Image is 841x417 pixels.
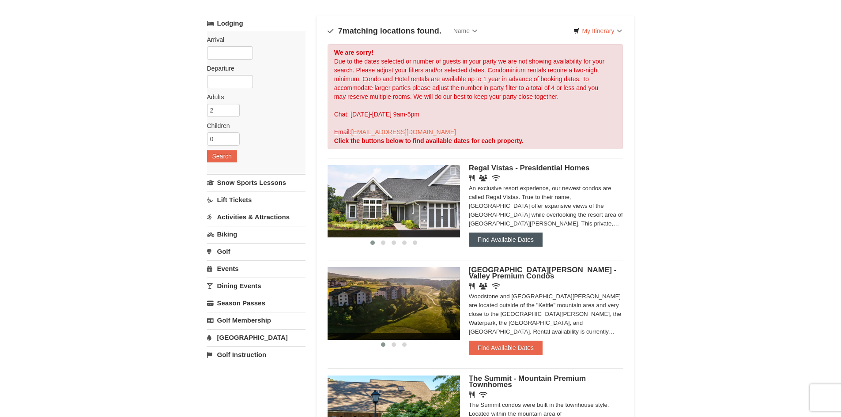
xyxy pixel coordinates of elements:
i: Restaurant [469,391,475,398]
a: My Itinerary [568,24,627,38]
i: Banquet Facilities [479,283,487,289]
h4: matching locations found. [328,26,441,35]
a: Events [207,260,305,277]
i: Wireless Internet (free) [479,391,487,398]
a: [EMAIL_ADDRESS][DOMAIN_NAME] [351,128,456,135]
button: Find Available Dates [469,233,543,247]
span: 7 [338,26,343,35]
a: Golf Instruction [207,346,305,363]
label: Adults [207,93,299,101]
a: Golf [207,243,305,259]
a: Snow Sports Lessons [207,174,305,191]
a: Season Passes [207,295,305,311]
a: Lift Tickets [207,192,305,208]
i: Restaurant [469,283,475,289]
a: Biking [207,226,305,242]
div: Woodstone and [GEOGRAPHIC_DATA][PERSON_NAME] are located outside of the "Kettle" mountain area an... [469,292,623,336]
a: Activities & Attractions [207,209,305,225]
label: Children [207,121,299,130]
label: Arrival [207,35,299,44]
i: Banquet Facilities [479,175,487,181]
div: An exclusive resort experience, our newest condos are called Regal Vistas. True to their name, [G... [469,184,623,228]
a: Lodging [207,15,305,31]
strong: Click the buttons below to find available dates for each property. [334,137,524,144]
i: Restaurant [469,175,475,181]
a: Dining Events [207,278,305,294]
button: Search [207,150,237,162]
a: [GEOGRAPHIC_DATA] [207,329,305,346]
i: Wireless Internet (free) [492,283,500,289]
button: Find Available Dates [469,341,543,355]
strong: We are sorry! [334,49,373,56]
span: [GEOGRAPHIC_DATA][PERSON_NAME] - Valley Premium Condos [469,266,617,280]
span: The Summit - Mountain Premium Townhomes [469,374,586,389]
a: Name [447,22,484,40]
a: Golf Membership [207,312,305,328]
i: Wireless Internet (free) [492,175,500,181]
label: Departure [207,64,299,73]
div: Due to the dates selected or number of guests in your party we are not showing availability for y... [328,44,623,149]
span: Regal Vistas - Presidential Homes [469,164,590,172]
